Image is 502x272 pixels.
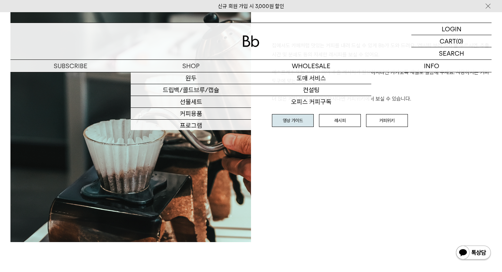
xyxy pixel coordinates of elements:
[251,72,371,84] a: 도매 서비스
[218,3,284,9] a: 신규 회원 가입 시 3,000원 할인
[251,96,371,108] a: 오피스 커피구독
[131,60,251,72] a: SHOP
[371,60,492,72] p: INFO
[131,72,251,84] a: 원두
[411,23,492,35] a: LOGIN
[440,35,456,47] p: CART
[456,35,463,47] p: (0)
[272,114,314,127] a: 영상 가이드
[366,114,408,127] a: 커피위키
[131,108,251,120] a: 커피용품
[10,2,251,242] img: a9080350f8f7d047e248a4ae6390d20f_152254.jpg
[455,245,492,262] img: 카카오톡 채널 1:1 채팅 버튼
[319,114,361,127] a: 레시피
[131,120,251,131] a: 프로그램
[131,84,251,96] a: 드립백/콜드브루/캡슐
[131,96,251,108] a: 선물세트
[251,60,371,72] p: WHOLESALE
[439,47,464,59] p: SEARCH
[442,23,462,35] p: LOGIN
[272,41,492,104] p: 집에서도 카페처럼 맛있는 커피를 내려 드실 ﻿수 있게 Bb가 도와 드려요. '레시피 보러 가기'를 누르시면, 추출 시간 및 분쇄도 등의 자세한 레시피를 보실 수 있어요. 에스...
[251,84,371,96] a: 컨설팅
[243,35,259,47] img: 로고
[10,60,131,72] a: SUBSCRIBE
[411,35,492,47] a: CART (0)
